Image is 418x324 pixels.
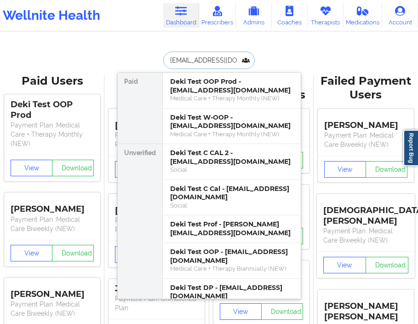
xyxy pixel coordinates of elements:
div: Social [170,202,293,209]
button: Download [366,161,407,178]
div: [PERSON_NAME] [115,113,198,131]
div: JB [115,283,198,294]
div: Medical Care + Therapy Monthly (NEW) [170,130,293,138]
div: Deki Test OOP Prod - [EMAIL_ADDRESS][DOMAIN_NAME] [170,77,293,94]
p: Payment Plan : Medical Care + Therapy Monthly (NEW) [11,121,94,148]
div: Deki Test OOP Prod [11,99,94,121]
div: Deki Test OOP - [EMAIL_ADDRESS][DOMAIN_NAME] [170,248,293,265]
button: View [220,303,262,320]
p: Payment Plan : Medical Care Biweekly (NEW) [323,226,408,245]
button: Download [261,303,303,320]
button: View [115,246,157,263]
button: View [324,161,366,178]
p: Payment Plan : Unmatched Plan [115,216,198,234]
p: Payment Plan : Unmatched Plan [115,294,198,312]
a: Therapists [308,3,344,28]
a: Coaches [272,3,308,28]
a: Medications [344,3,382,28]
div: Deki Test DP - [EMAIL_ADDRESS][DOMAIN_NAME] [170,283,293,301]
button: View [115,161,157,178]
p: Payment Plan : Unmatched Plan [115,131,198,149]
div: Deki Test W-OOP - [EMAIL_ADDRESS][DOMAIN_NAME] [170,113,293,130]
div: Medical Care + Therapy Biannually (NEW) [170,265,293,272]
div: Deki Test C Cal - [EMAIL_ADDRESS][DOMAIN_NAME] [170,185,293,202]
button: View [323,257,366,273]
button: Download [52,245,94,261]
a: Dashboard [163,3,199,28]
button: View [11,245,52,261]
div: Deki Test Prof - [PERSON_NAME][EMAIL_ADDRESS][DOMAIN_NAME] [170,220,293,237]
p: Payment Plan : Medical Care Biweekly (NEW) [11,215,94,233]
div: [PERSON_NAME] [115,198,198,216]
div: [PERSON_NAME] [11,282,94,300]
div: [PERSON_NAME] [324,113,407,131]
div: [PERSON_NAME] [11,197,94,215]
p: Payment Plan : Medical Care Biweekly (NEW) [324,131,407,149]
div: [DEMOGRAPHIC_DATA][PERSON_NAME] [323,198,408,226]
div: Paid [118,73,162,144]
div: Failed Payment Users [320,74,412,103]
div: Social [170,166,293,174]
a: Report Bug [403,130,418,166]
div: Paid Users [6,74,98,88]
div: Medical Care + Therapy Monthly (NEW) [170,94,293,102]
button: Download [366,257,408,273]
div: [PERSON_NAME] [PERSON_NAME] [324,294,407,322]
div: Deki Test C CAL 2 - [EMAIL_ADDRESS][DOMAIN_NAME] [170,149,293,166]
p: Payment Plan : Medical Care Biweekly (NEW) [11,300,94,318]
a: Prescribers [199,3,236,28]
a: Admins [236,3,272,28]
button: View [11,160,52,176]
div: Unverified Users [111,74,202,103]
button: Download [52,160,94,176]
a: Account [382,3,418,28]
